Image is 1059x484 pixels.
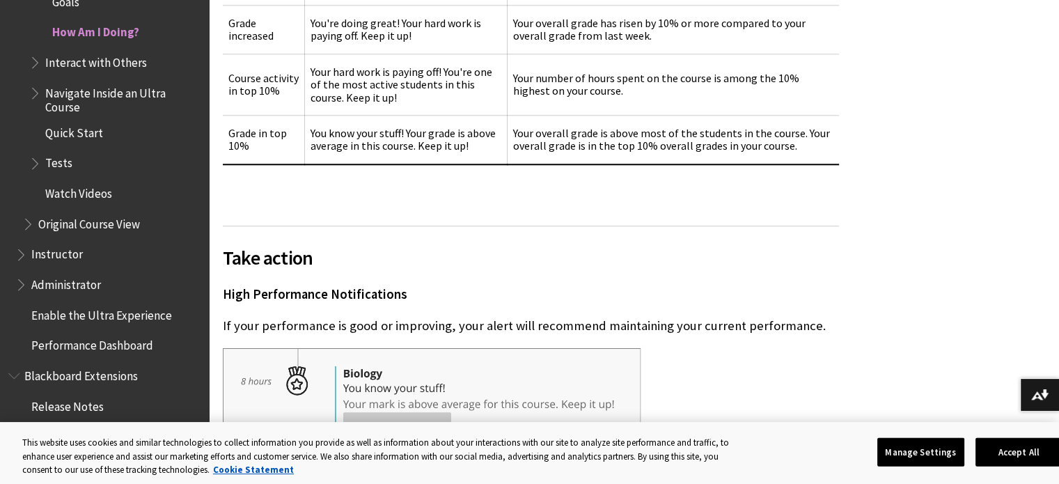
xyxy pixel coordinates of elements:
[31,273,101,292] span: Administrator
[223,54,305,115] td: Course activity in top 10%
[305,54,508,115] td: Your hard work is paying off! You're one of the most active students in this course. Keep it up!
[223,286,407,302] span: High Performance Notifications
[31,243,83,262] span: Instructor
[223,243,839,272] span: Take action
[45,121,103,140] span: Quick Start
[223,116,305,164] td: Grade in top 10%
[38,212,140,231] span: Original Course View
[508,54,839,115] td: Your number of hours spent on the course is among the 10% highest on your course.
[31,334,153,353] span: Performance Dashboard
[52,21,139,40] span: How Am I Doing?
[508,116,839,164] td: Your overall grade is above most of the students in the course. Your overall grade is in the top ...
[31,304,172,322] span: Enable the Ultra Experience
[45,81,199,114] span: Navigate Inside an Ultra Course
[877,437,964,467] button: Manage Settings
[45,51,147,70] span: Interact with Others
[24,364,138,383] span: Blackboard Extensions
[45,152,72,171] span: Tests
[305,6,508,54] td: You're doing great! Your hard work is paying off. Keep it up!
[213,464,294,476] a: More information about your privacy, opens in a new tab
[508,6,839,54] td: Your overall grade has risen by 10% or more compared to your overall grade from last week.
[223,6,305,54] td: Grade increased
[45,182,112,201] span: Watch Videos
[22,436,742,477] div: This website uses cookies and similar technologies to collect information you provide as well as ...
[31,395,104,414] span: Release Notes
[305,116,508,164] td: You know your stuff! Your grade is above average in this course. Keep it up!
[223,348,641,461] img: Image of an activity stream notification encouraging the student to continue current class perfor...
[223,317,839,335] p: If your performance is good or improving, your alert will recommend maintaining your current perf...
